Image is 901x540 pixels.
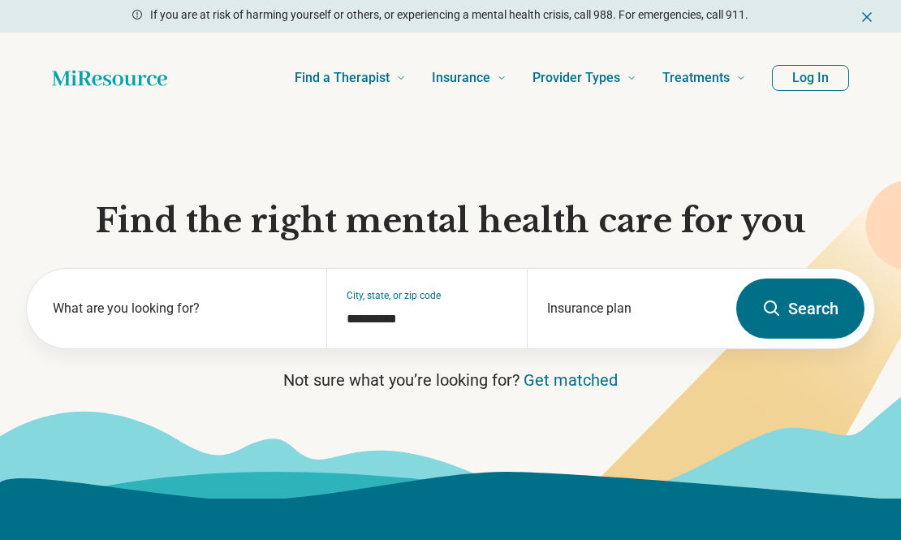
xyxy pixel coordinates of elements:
span: Find a Therapist [295,67,390,89]
span: Insurance [432,67,490,89]
a: Treatments [662,45,746,110]
button: Dismiss [859,6,875,26]
span: Treatments [662,67,730,89]
a: Home page [52,62,167,94]
button: Log In [772,65,849,91]
p: Not sure what you’re looking for? [26,369,875,391]
a: Provider Types [532,45,636,110]
span: Provider Types [532,67,620,89]
a: Insurance [432,45,507,110]
label: What are you looking for? [53,299,307,318]
p: If you are at risk of harming yourself or others, or experiencing a mental health crisis, call 98... [150,6,748,24]
h1: Find the right mental health care for you [26,200,875,242]
button: Search [736,279,864,339]
a: Get matched [524,370,618,390]
a: Find a Therapist [295,45,406,110]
